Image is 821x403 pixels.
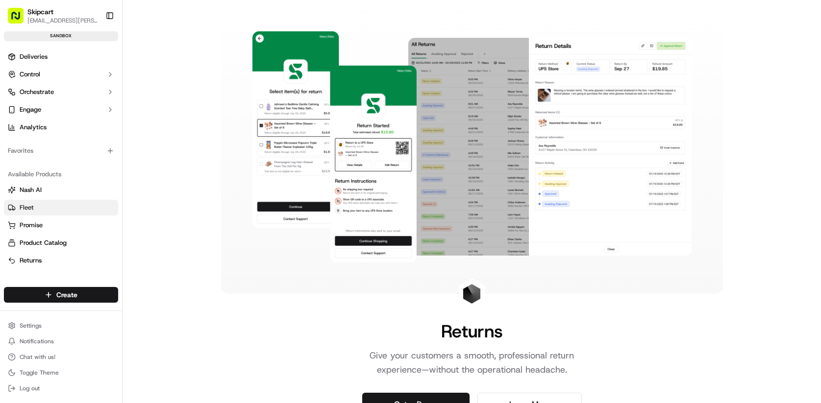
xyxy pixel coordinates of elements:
[4,84,118,100] button: Orchestrate
[4,67,118,82] button: Control
[98,166,119,173] span: Pylon
[4,334,118,348] button: Notifications
[27,7,53,17] button: Skipcart
[4,217,118,233] button: Promise
[20,88,54,96] span: Orchestrate
[25,63,176,73] input: Got a question? Start typing here...
[167,96,178,108] button: Start new chat
[10,10,29,29] img: Nash
[10,94,27,111] img: 1736555255976-a54dd68f-1ca7-489b-9aae-adbdc363a1c4
[4,102,118,118] button: Engage
[4,200,118,215] button: Fleet
[4,4,101,27] button: Skipcart[EMAIL_ADDRESS][PERSON_NAME][DOMAIN_NAME]
[20,221,43,230] span: Promise
[4,287,118,303] button: Create
[20,186,42,194] span: Nash AI
[10,143,18,151] div: 📗
[347,349,597,378] p: Give your customers a smooth, professional return experience—without the operational headache.
[33,94,161,103] div: Start new chat
[6,138,79,156] a: 📗Knowledge Base
[20,322,42,330] span: Settings
[4,143,118,159] div: Favorites
[33,103,124,111] div: We're available if you need us!
[4,119,118,135] a: Analytics
[20,256,42,265] span: Returns
[79,138,161,156] a: 💻API Documentation
[56,290,77,300] span: Create
[4,182,118,198] button: Nash AI
[462,284,482,304] img: Landing Page Icon
[20,337,54,345] span: Notifications
[27,17,98,24] button: [EMAIL_ADDRESS][PERSON_NAME][DOMAIN_NAME]
[83,143,91,151] div: 💻
[20,70,40,79] span: Control
[20,105,41,114] span: Engage
[8,221,114,230] a: Promise
[8,203,114,212] a: Fleet
[20,369,59,377] span: Toggle Theme
[69,166,119,173] a: Powered byPylon
[10,39,178,55] p: Welcome 👋
[93,142,157,152] span: API Documentation
[20,238,67,247] span: Product Catalog
[4,31,118,41] div: sandbox
[4,166,118,182] div: Available Products
[4,235,118,251] button: Product Catalog
[441,321,503,341] h1: Returns
[20,384,40,392] span: Log out
[20,142,75,152] span: Knowledge Base
[4,319,118,332] button: Settings
[4,366,118,379] button: Toggle Theme
[20,203,34,212] span: Fleet
[4,381,118,395] button: Log out
[4,49,118,65] a: Deliveries
[20,353,55,361] span: Chat with us!
[8,256,114,265] a: Returns
[4,253,118,268] button: Returns
[20,123,47,132] span: Analytics
[20,52,48,61] span: Deliveries
[252,31,692,262] img: Landing Page Image
[8,186,114,194] a: Nash AI
[4,350,118,364] button: Chat with us!
[8,238,114,247] a: Product Catalog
